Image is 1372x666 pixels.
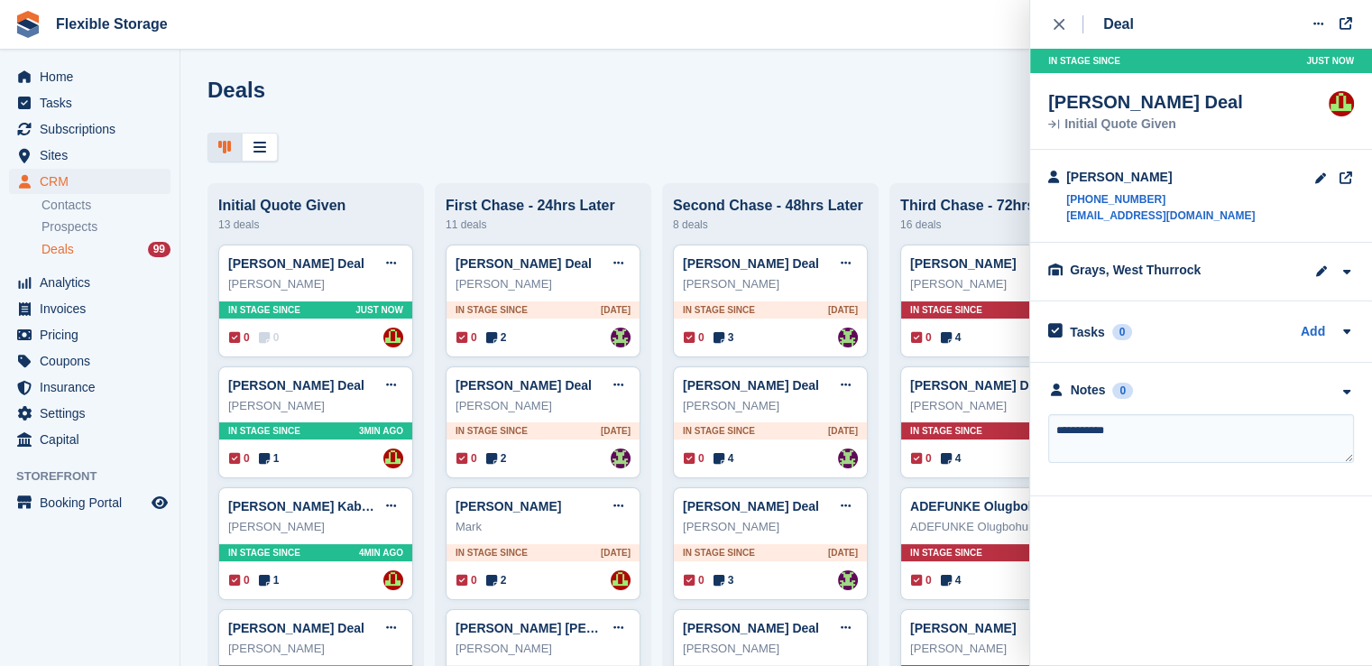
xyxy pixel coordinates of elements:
[611,570,631,590] img: David Jones
[910,621,1016,635] a: [PERSON_NAME]
[49,9,175,39] a: Flexible Storage
[9,296,170,321] a: menu
[611,328,631,347] img: Rachael Fisher
[456,572,477,588] span: 0
[611,449,631,468] img: Rachael Fisher
[683,499,819,513] a: [PERSON_NAME] Deal
[1301,322,1325,343] a: Add
[486,329,507,346] span: 2
[941,329,962,346] span: 4
[683,303,755,317] span: In stage since
[9,427,170,452] a: menu
[683,397,858,415] div: [PERSON_NAME]
[910,303,982,317] span: In stage since
[900,214,1095,236] div: 16 deals
[40,143,148,168] span: Sites
[683,424,755,438] span: In stage since
[229,450,250,467] span: 0
[9,490,170,515] a: menu
[9,322,170,347] a: menu
[684,450,704,467] span: 0
[683,378,819,393] a: [PERSON_NAME] Deal
[910,378,1046,393] a: [PERSON_NAME] Deal
[446,198,640,214] div: First Chase - 24hrs Later
[40,116,148,142] span: Subscriptions
[9,64,170,89] a: menu
[601,546,631,560] span: [DATE]
[1071,381,1106,400] div: Notes
[714,450,734,467] span: 4
[41,217,170,236] a: Prospects
[228,424,300,438] span: In stage since
[910,256,1016,271] a: [PERSON_NAME]
[9,116,170,142] a: menu
[9,375,170,400] a: menu
[683,256,819,271] a: [PERSON_NAME] Deal
[9,348,170,374] a: menu
[1048,118,1243,131] div: Initial Quote Given
[40,169,148,194] span: CRM
[1112,324,1133,340] div: 0
[714,329,734,346] span: 3
[259,329,280,346] span: 0
[456,424,528,438] span: In stage since
[41,240,170,259] a: Deals 99
[383,328,403,347] a: David Jones
[40,322,148,347] span: Pricing
[714,572,734,588] span: 3
[229,572,250,588] span: 0
[14,11,41,38] img: stora-icon-8386f47178a22dfd0bd8f6a31ec36ba5ce8667c1dd55bd0f319d3a0aa187defe.svg
[383,449,403,468] img: David Jones
[40,64,148,89] span: Home
[9,401,170,426] a: menu
[16,467,180,486] span: Storefront
[41,218,97,236] span: Prospects
[456,303,528,317] span: In stage since
[910,397,1085,415] div: [PERSON_NAME]
[359,546,403,560] span: 4MIN AGO
[911,450,932,467] span: 0
[910,546,982,560] span: In stage since
[259,450,280,467] span: 1
[828,546,858,560] span: [DATE]
[456,275,631,293] div: [PERSON_NAME]
[683,518,858,536] div: [PERSON_NAME]
[910,640,1085,658] div: [PERSON_NAME]
[683,640,858,658] div: [PERSON_NAME]
[828,303,858,317] span: [DATE]
[1329,91,1354,116] img: David Jones
[1070,261,1250,280] div: Grays, West Thurrock
[456,397,631,415] div: [PERSON_NAME]
[9,90,170,116] a: menu
[259,572,280,588] span: 1
[40,490,148,515] span: Booking Portal
[601,303,631,317] span: [DATE]
[838,328,858,347] img: Rachael Fisher
[456,640,631,658] div: [PERSON_NAME]
[683,546,755,560] span: In stage since
[683,621,819,635] a: [PERSON_NAME] Deal
[486,572,507,588] span: 2
[941,572,962,588] span: 4
[41,241,74,258] span: Deals
[1048,91,1243,113] div: [PERSON_NAME] Deal
[228,275,403,293] div: [PERSON_NAME]
[40,296,148,321] span: Invoices
[910,275,1085,293] div: [PERSON_NAME]
[228,518,403,536] div: [PERSON_NAME]
[40,427,148,452] span: Capital
[838,449,858,468] img: Rachael Fisher
[683,275,858,293] div: [PERSON_NAME]
[838,570,858,590] img: Rachael Fisher
[673,214,868,236] div: 8 deals
[446,214,640,236] div: 11 deals
[383,570,403,590] a: David Jones
[228,256,364,271] a: [PERSON_NAME] Deal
